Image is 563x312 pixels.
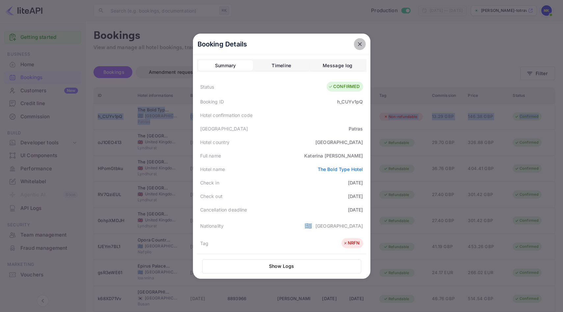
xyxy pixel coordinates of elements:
div: Cancellation deadline [200,206,247,213]
div: Message log [323,62,352,70]
div: Hotel country [200,139,230,146]
div: Hotel confirmation code [200,112,253,119]
div: Status [200,83,214,90]
button: Show Logs [202,259,361,273]
a: The Bold Type Hotel [318,166,363,172]
div: [GEOGRAPHIC_DATA] [315,139,363,146]
div: [DATE] [348,206,363,213]
div: Katerina [PERSON_NAME] [304,152,363,159]
div: Patras [349,125,363,132]
button: Summary [198,60,253,71]
div: NRFN [343,240,360,246]
div: [GEOGRAPHIC_DATA] [200,125,248,132]
button: Timeline [254,60,309,71]
div: CONFIRMED [328,83,360,90]
div: Hotel name [200,166,225,173]
div: [DATE] [348,179,363,186]
p: Booking Details [198,39,247,49]
div: [GEOGRAPHIC_DATA] [315,222,363,229]
div: Check in [200,179,219,186]
span: United States [305,220,312,232]
div: Check out [200,193,223,200]
div: Nationality [200,222,224,229]
button: close [354,38,366,50]
div: [DATE] [348,193,363,200]
div: Booking ID [200,98,224,105]
div: Tag [200,240,208,247]
button: Message log [310,60,365,71]
div: h_CUYv1pQ [337,98,363,105]
div: Timeline [272,62,291,70]
div: Full name [200,152,221,159]
div: Summary [215,62,236,70]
